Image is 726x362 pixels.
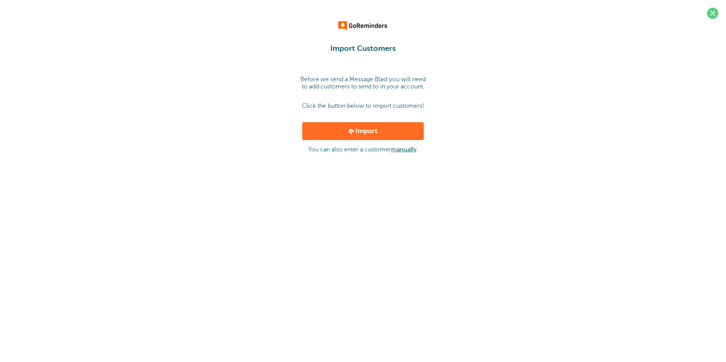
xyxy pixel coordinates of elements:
[8,44,718,53] h1: Import Customers
[302,122,424,140] a: Import
[298,76,428,90] p: Before we send a Message Blast you will need to add customers to send to in your account.
[8,146,718,153] p: You can also enter a customer .
[249,102,477,110] p: Click the button below to import customers!
[391,146,417,153] a: manually
[355,127,377,135] span: Import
